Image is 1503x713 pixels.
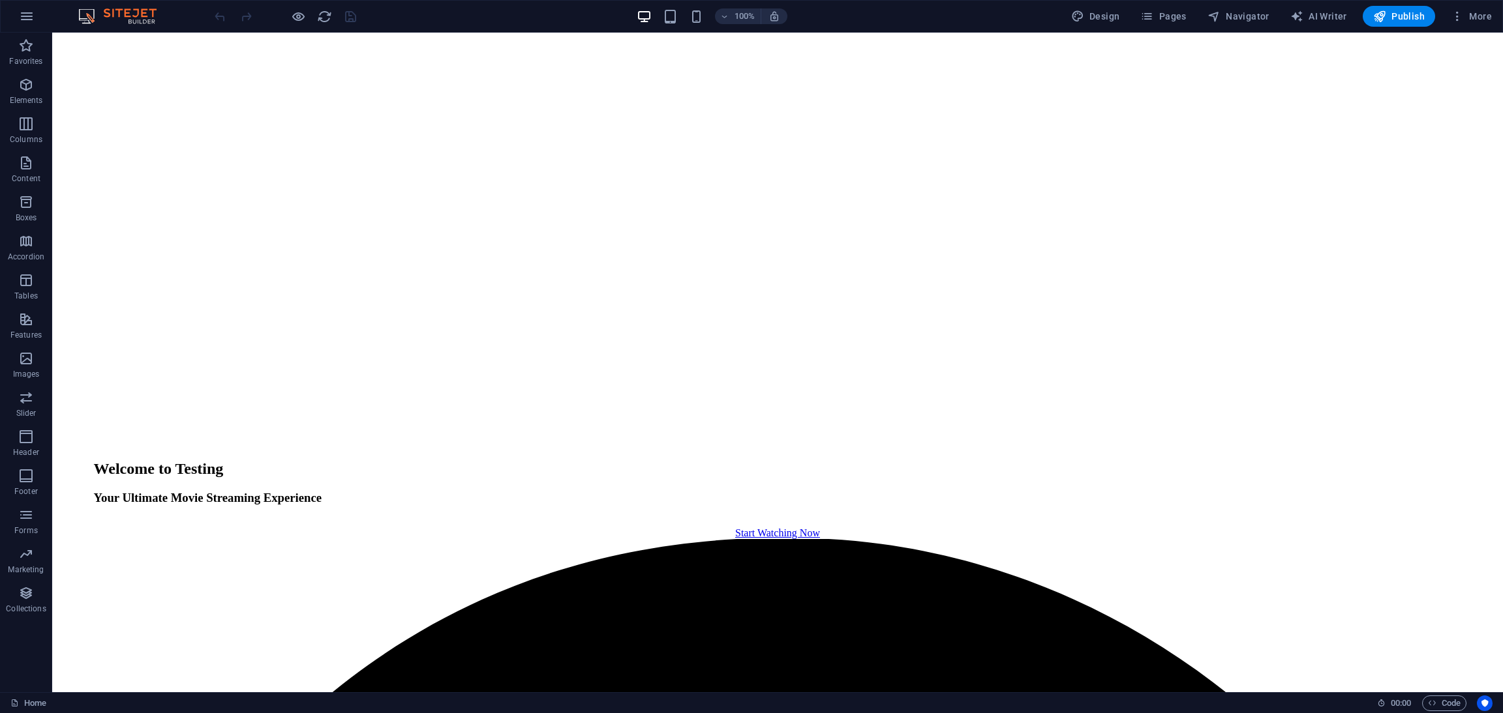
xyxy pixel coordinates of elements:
[10,695,46,711] a: Click to cancel selection. Double-click to open Pages
[9,56,42,66] p: Favorites
[1428,695,1461,711] span: Code
[6,604,46,614] p: Collections
[1363,6,1435,27] button: Publish
[715,8,761,24] button: 100%
[16,212,37,223] p: Boxes
[1066,6,1125,27] div: Design (Ctrl+Alt+Y)
[1446,6,1497,27] button: More
[8,252,44,262] p: Accordion
[1477,695,1493,711] button: Usercentrics
[1422,695,1466,711] button: Code
[16,408,37,418] p: Slider
[1285,6,1352,27] button: AI Writer
[735,8,755,24] h6: 100%
[317,9,332,24] i: Reload page
[13,369,40,379] p: Images
[1451,10,1492,23] span: More
[14,291,38,301] p: Tables
[14,525,38,536] p: Forms
[8,564,44,575] p: Marketing
[1071,10,1120,23] span: Design
[1377,695,1412,711] h6: Session time
[1290,10,1347,23] span: AI Writer
[1373,10,1425,23] span: Publish
[1135,6,1191,27] button: Pages
[1207,10,1269,23] span: Navigator
[75,8,173,24] img: Editor Logo
[1400,698,1402,708] span: :
[13,447,39,458] p: Header
[10,134,42,145] p: Columns
[10,330,42,340] p: Features
[10,95,43,106] p: Elements
[12,173,40,184] p: Content
[768,10,780,22] i: On resize automatically adjust zoom level to fit chosen device.
[1391,695,1411,711] span: 00 00
[14,486,38,497] p: Footer
[290,8,306,24] button: Click here to leave preview mode and continue editing
[1202,6,1275,27] button: Navigator
[1066,6,1125,27] button: Design
[1140,10,1186,23] span: Pages
[316,8,332,24] button: reload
